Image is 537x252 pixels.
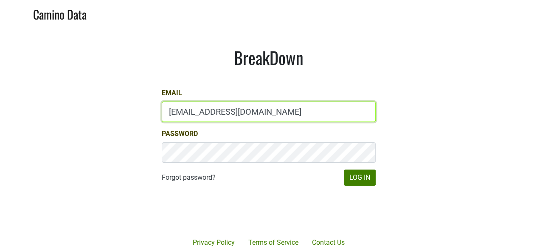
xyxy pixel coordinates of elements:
a: Contact Us [305,234,351,251]
a: Privacy Policy [186,234,242,251]
label: Password [162,129,198,139]
a: Forgot password? [162,173,216,183]
a: Terms of Service [242,234,305,251]
a: Camino Data [33,3,87,23]
h1: BreakDown [162,47,376,68]
label: Email [162,88,182,98]
button: Log In [344,170,376,186]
